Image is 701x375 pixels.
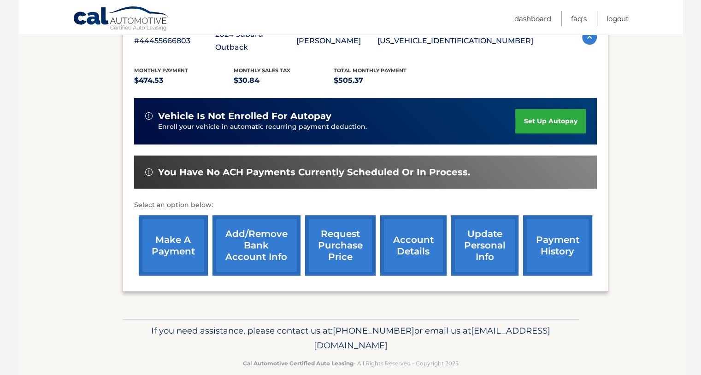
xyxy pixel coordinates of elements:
p: - All Rights Reserved - Copyright 2025 [129,358,573,368]
a: Logout [607,11,629,26]
a: account details [380,215,447,276]
p: 2024 Subaru Outback [215,28,296,54]
span: Monthly Payment [134,67,188,74]
strong: Cal Automotive Certified Auto Leasing [243,360,353,367]
p: #44455666803 [134,35,215,47]
p: $30.84 [234,74,334,87]
span: [EMAIL_ADDRESS][DOMAIN_NAME] [314,325,550,351]
a: FAQ's [571,11,587,26]
a: update personal info [451,215,518,276]
p: If you need assistance, please contact us at: or email us at [129,323,573,353]
p: [US_VEHICLE_IDENTIFICATION_NUMBER] [377,35,533,47]
a: Cal Automotive [73,6,170,33]
span: You have no ACH payments currently scheduled or in process. [158,167,470,178]
a: make a payment [139,215,208,276]
span: vehicle is not enrolled for autopay [158,110,331,122]
p: $505.37 [334,74,434,87]
img: accordion-active.svg [582,30,597,45]
a: payment history [523,215,592,276]
span: Total Monthly Payment [334,67,406,74]
span: Monthly sales Tax [234,67,290,74]
p: [PERSON_NAME] [296,35,377,47]
img: alert-white.svg [145,112,153,120]
a: set up autopay [515,109,585,133]
p: Select an option below: [134,200,597,211]
p: Enroll your vehicle in automatic recurring payment deduction. [158,122,516,132]
img: alert-white.svg [145,168,153,176]
p: $474.53 [134,74,234,87]
a: request purchase price [305,215,376,276]
a: Add/Remove bank account info [212,215,300,276]
span: [PHONE_NUMBER] [333,325,414,336]
a: Dashboard [514,11,551,26]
